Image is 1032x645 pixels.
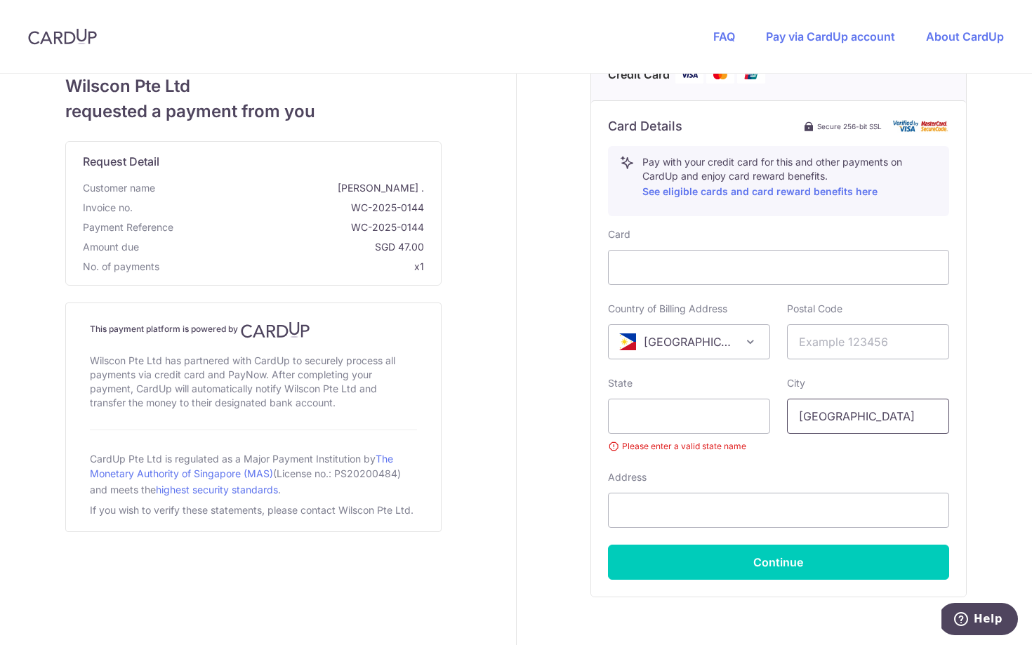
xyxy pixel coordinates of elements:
[608,376,633,390] label: State
[83,181,155,195] span: Customer name
[675,66,703,84] img: Visa
[145,240,424,254] span: SGD 47.00
[706,66,734,84] img: Mastercard
[90,447,417,500] div: CardUp Pte Ltd is regulated as a Major Payment Institution by (License no.: PS20200484) and meets...
[642,155,937,200] p: Pay with your credit card for this and other payments on CardUp and enjoy card reward benefits.
[83,154,159,168] span: translation missing: en.request_detail
[893,120,949,132] img: card secure
[414,260,424,272] span: x1
[608,66,670,84] span: Credit Card
[608,118,682,135] h6: Card Details
[926,29,1004,44] a: About CardUp
[642,185,878,197] a: See eligible cards and card reward benefits here
[65,99,442,124] span: requested a payment from you
[156,484,278,496] a: highest security standards
[941,603,1018,638] iframe: Opens a widget where you can find more information
[609,325,769,359] span: Philippines
[608,227,630,241] label: Card
[787,376,805,390] label: City
[179,220,424,234] span: WC-2025-0144
[241,321,310,338] img: CardUp
[138,201,424,215] span: WC-2025-0144
[90,321,417,338] h4: This payment platform is powered by
[787,324,949,359] input: Example 123456
[90,351,417,413] div: Wilscon Pte Ltd has partnered with CardUp to securely process all payments via credit card and Pa...
[787,302,842,316] label: Postal Code
[608,545,949,580] button: Continue
[620,259,937,276] iframe: Secure card payment input frame
[713,29,735,44] a: FAQ
[766,29,895,44] a: Pay via CardUp account
[28,28,97,45] img: CardUp
[737,66,765,84] img: Union Pay
[161,181,424,195] span: [PERSON_NAME] .
[608,439,770,453] small: Please enter a valid state name
[83,260,159,274] span: No. of payments
[65,74,442,99] span: Wilscon Pte Ltd
[83,240,139,254] span: Amount due
[83,221,173,233] span: translation missing: en.payment_reference
[608,324,770,359] span: Philippines
[83,201,133,215] span: Invoice no.
[90,500,416,520] div: If you wish to verify these statements, please contact Wilscon Pte Ltd.
[608,302,727,316] label: Country of Billing Address
[817,121,882,132] span: Secure 256-bit SSL
[608,470,647,484] label: Address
